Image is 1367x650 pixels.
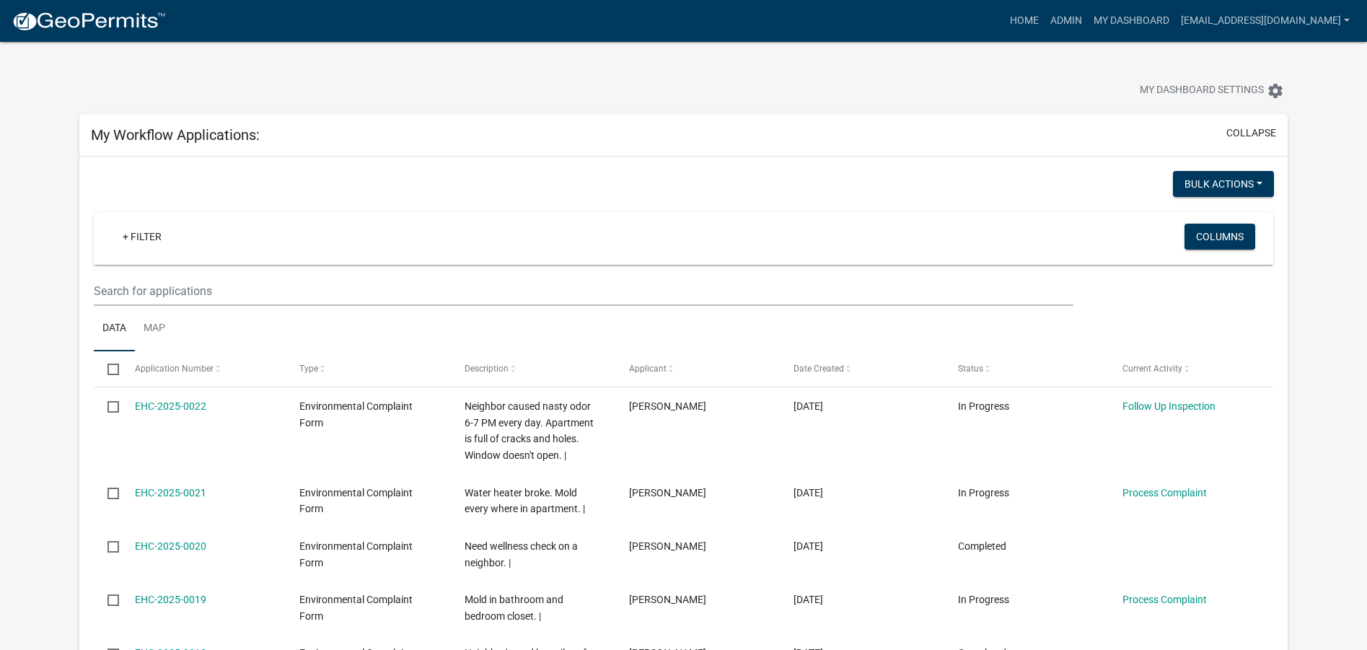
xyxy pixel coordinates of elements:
a: + Filter [111,224,173,250]
a: Home [1004,7,1045,35]
span: Yen Dang [629,594,706,605]
a: Process Complaint [1122,594,1207,605]
i: settings [1267,82,1284,100]
button: My Dashboard Settingssettings [1128,76,1296,105]
a: EHC-2025-0022 [135,400,206,412]
span: Environmental Complaint Form [299,400,413,429]
a: [EMAIL_ADDRESS][DOMAIN_NAME] [1175,7,1355,35]
datatable-header-cell: Select [94,351,121,386]
span: Completed [958,540,1006,552]
datatable-header-cell: Current Activity [1109,351,1273,386]
datatable-header-cell: Applicant [615,351,779,386]
span: Date Created [794,364,844,374]
a: EHC-2025-0021 [135,487,206,499]
a: Data [94,306,135,352]
span: Environmental Complaint Form [299,487,413,515]
a: Follow Up Inspection [1122,400,1216,412]
input: Search for applications [94,276,1073,306]
span: Applicant [629,364,667,374]
a: EHC-2025-0019 [135,594,206,605]
span: Application Number [135,364,214,374]
span: Current Activity [1122,364,1182,374]
span: Need wellness check on a neighbor. | [465,540,578,568]
datatable-header-cell: Status [944,351,1109,386]
span: 08/12/2025 [794,487,823,499]
span: In Progress [958,594,1009,605]
datatable-header-cell: Type [286,351,450,386]
span: Mold in bathroom and bedroom closet. | [465,594,563,622]
span: In Progress [958,487,1009,499]
span: Environmental Complaint Form [299,594,413,622]
span: Yen Dang [629,487,706,499]
a: EHC-2025-0020 [135,540,206,552]
span: Environmental Complaint Form [299,540,413,568]
span: Type [299,364,318,374]
h5: My Workflow Applications: [91,126,260,144]
span: 08/13/2025 [794,400,823,412]
button: collapse [1226,126,1276,141]
span: In Progress [958,400,1009,412]
span: Status [958,364,983,374]
span: Yen Dang [629,540,706,552]
span: Water heater broke. Mold every where in apartment. | [465,487,585,515]
span: 08/12/2025 [794,594,823,605]
span: Neighbor caused nasty odor 6-7 PM every day. Apartment is full of cracks and holes. Window doesn'... [465,400,594,461]
a: Admin [1045,7,1088,35]
a: My Dashboard [1088,7,1175,35]
datatable-header-cell: Description [450,351,615,386]
span: Description [465,364,509,374]
span: Yen Dang [629,400,706,412]
a: Map [135,306,174,352]
a: Process Complaint [1122,487,1207,499]
button: Bulk Actions [1173,171,1274,197]
span: 08/12/2025 [794,540,823,552]
button: Columns [1184,224,1255,250]
span: My Dashboard Settings [1140,82,1264,100]
datatable-header-cell: Application Number [121,351,286,386]
datatable-header-cell: Date Created [780,351,944,386]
